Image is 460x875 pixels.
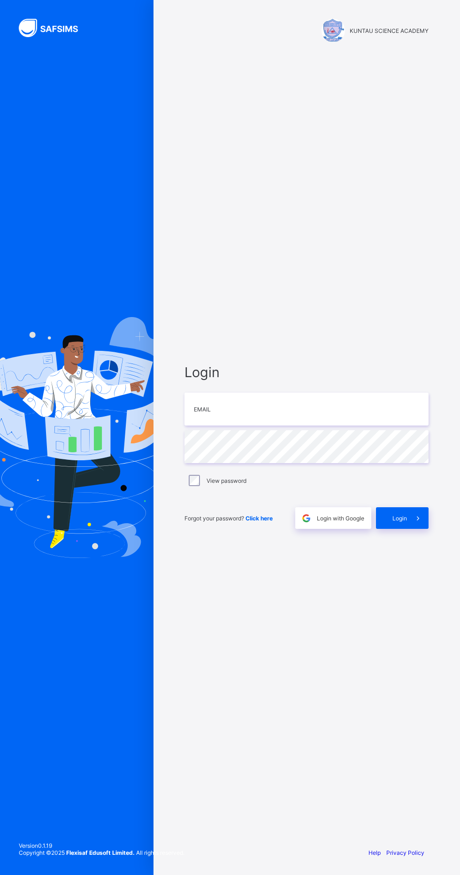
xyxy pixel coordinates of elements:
[350,27,429,34] span: KUNTAU SCIENCE ACADEMY
[392,515,407,522] span: Login
[245,515,273,522] a: Click here
[207,477,246,484] label: View password
[66,849,135,856] strong: Flexisaf Edusoft Limited.
[386,849,424,856] a: Privacy Policy
[184,515,273,522] span: Forgot your password?
[19,842,184,849] span: Version 0.1.19
[19,19,89,37] img: SAFSIMS Logo
[368,849,381,856] a: Help
[19,849,184,856] span: Copyright © 2025 All rights reserved.
[301,513,312,524] img: google.396cfc9801f0270233282035f929180a.svg
[317,515,364,522] span: Login with Google
[184,364,429,380] span: Login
